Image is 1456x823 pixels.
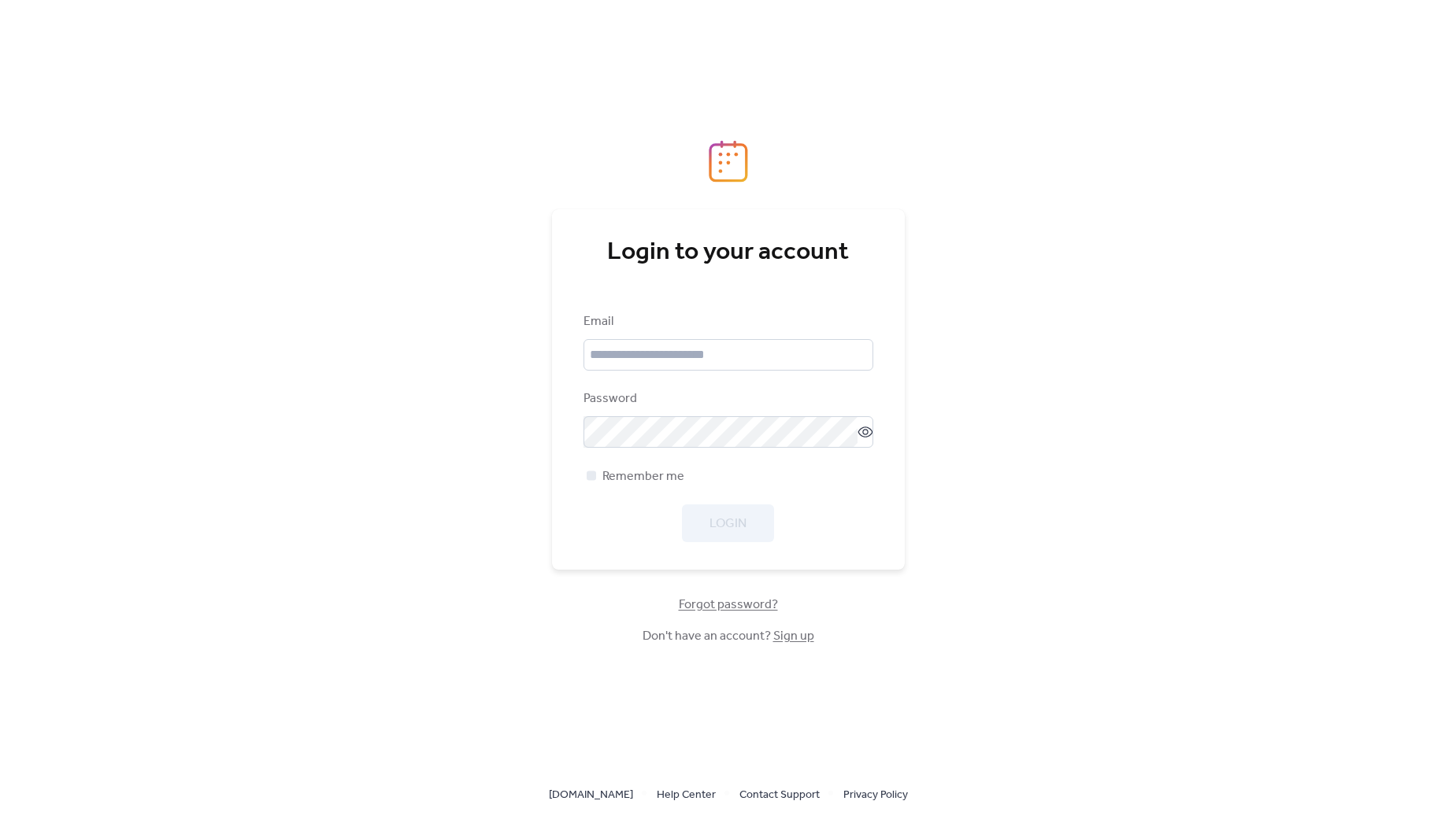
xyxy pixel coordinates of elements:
[739,786,820,805] span: Contact Support
[584,237,873,268] div: Login to your account
[679,600,778,609] a: Forgot password?
[709,140,748,183] img: logo
[584,389,870,408] div: Password
[739,784,820,804] a: Contact Support
[549,784,633,804] a: [DOMAIN_NAME]
[657,784,716,804] a: Help Center
[602,467,684,486] span: Remember me
[843,786,908,805] span: Privacy Policy
[773,624,814,648] a: Sign up
[549,786,633,805] span: [DOMAIN_NAME]
[584,312,870,331] div: Email
[679,596,778,614] span: Forgot password?
[657,786,716,805] span: Help Center
[843,784,908,804] a: Privacy Policy
[643,627,814,646] span: Don't have an account?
